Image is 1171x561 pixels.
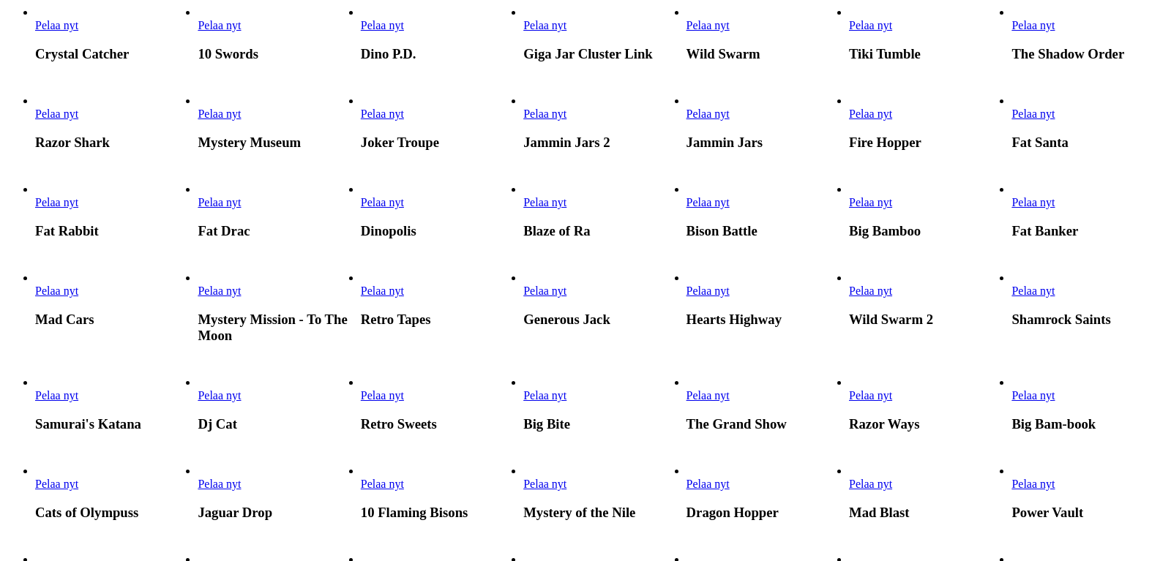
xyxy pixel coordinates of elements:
[686,19,730,31] span: Pelaa nyt
[198,389,241,402] a: Dj Cat
[198,285,241,297] span: Pelaa nyt
[686,108,730,120] span: Pelaa nyt
[361,108,404,120] a: Joker Troupe
[686,108,730,120] a: Jammin Jars
[523,183,677,239] article: Blaze of Ra
[523,464,677,521] article: Mystery of the Nile
[35,285,78,297] span: Pelaa nyt
[686,389,730,402] a: The Grand Show
[686,46,840,62] h3: Wild Swarm
[686,196,730,208] a: Bison Battle
[1011,19,1055,31] a: The Shadow Order
[686,6,840,62] article: Wild Swarm
[523,505,677,521] h3: Mystery of the Nile
[198,108,241,120] a: Mystery Museum
[35,389,78,402] span: Pelaa nyt
[1011,389,1055,402] span: Pelaa nyt
[523,478,566,490] a: Mystery of the Nile
[849,6,1003,62] article: Tiki Tumble
[849,464,1003,521] article: Mad Blast
[849,389,892,402] span: Pelaa nyt
[198,285,241,297] a: Mystery Mission - To The Moon
[523,223,677,239] h3: Blaze of Ra
[686,196,730,208] span: Pelaa nyt
[361,271,515,328] article: Retro Tapes
[849,312,1003,328] h3: Wild Swarm 2
[198,389,241,402] span: Pelaa nyt
[198,416,351,432] h3: Dj Cat
[523,271,677,328] article: Generous Jack
[849,505,1003,521] h3: Mad Blast
[523,285,566,297] span: Pelaa nyt
[1011,94,1165,151] article: Fat Santa
[198,46,351,62] h3: 10 Swords
[361,285,404,297] a: Retro Tapes
[849,271,1003,328] article: Wild Swarm 2
[523,6,677,62] article: Giga Jar Cluster Link
[523,478,566,490] span: Pelaa nyt
[35,196,78,208] span: Pelaa nyt
[686,94,840,151] article: Jammin Jars
[198,478,241,490] span: Pelaa nyt
[1011,135,1165,151] h3: Fat Santa
[849,285,892,297] a: Wild Swarm 2
[198,505,351,521] h3: Jaguar Drop
[35,135,189,151] h3: Razor Shark
[198,19,241,31] span: Pelaa nyt
[849,196,892,208] span: Pelaa nyt
[198,196,241,208] a: Fat Drac
[198,376,351,432] article: Dj Cat
[35,271,189,328] article: Mad Cars
[523,108,566,120] a: Jammin Jars 2
[849,376,1003,432] article: Razor Ways
[198,108,241,120] span: Pelaa nyt
[35,94,189,151] article: Razor Shark
[361,389,404,402] a: Retro Sweets
[849,478,892,490] a: Mad Blast
[198,271,351,344] article: Mystery Mission - To The Moon
[361,312,515,328] h3: Retro Tapes
[361,19,404,31] a: Dino P.D.
[686,135,840,151] h3: Jammin Jars
[361,196,404,208] a: Dinopolis
[198,312,351,344] h3: Mystery Mission - To The Moon
[361,6,515,62] article: Dino P.D.
[523,196,566,208] span: Pelaa nyt
[686,478,730,490] span: Pelaa nyt
[35,416,189,432] h3: Samurai's Katana
[686,389,730,402] span: Pelaa nyt
[35,6,189,62] article: Crystal Catcher
[1011,108,1055,120] span: Pelaa nyt
[35,312,189,328] h3: Mad Cars
[849,389,892,402] a: Razor Ways
[361,135,515,151] h3: Joker Troupe
[35,223,189,239] h3: Fat Rabbit
[523,312,677,328] h3: Generous Jack
[1011,108,1055,120] a: Fat Santa
[849,223,1003,239] h3: Big Bamboo
[523,19,566,31] span: Pelaa nyt
[523,389,566,402] span: Pelaa nyt
[1011,196,1055,208] span: Pelaa nyt
[361,183,515,239] article: Dinopolis
[1011,183,1165,239] article: Fat Banker
[1011,478,1055,490] span: Pelaa nyt
[361,19,404,31] span: Pelaa nyt
[849,478,892,490] span: Pelaa nyt
[1011,376,1165,432] article: Big Bam-book
[686,271,840,328] article: Hearts Highway
[849,135,1003,151] h3: Fire Hopper
[35,478,78,490] a: Cats of Olympuss
[1011,285,1055,297] a: Shamrock Saints
[849,46,1003,62] h3: Tiki Tumble
[361,505,515,521] h3: 10 Flaming Bisons
[361,478,404,490] a: 10 Flaming Bisons
[686,464,840,521] article: Dragon Hopper
[523,196,566,208] a: Blaze of Ra
[198,6,351,62] article: 10 Swords
[35,19,78,31] span: Pelaa nyt
[361,46,515,62] h3: Dino P.D.
[849,285,892,297] span: Pelaa nyt
[35,376,189,432] article: Samurai's Katana
[1011,416,1165,432] h3: Big Bam-book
